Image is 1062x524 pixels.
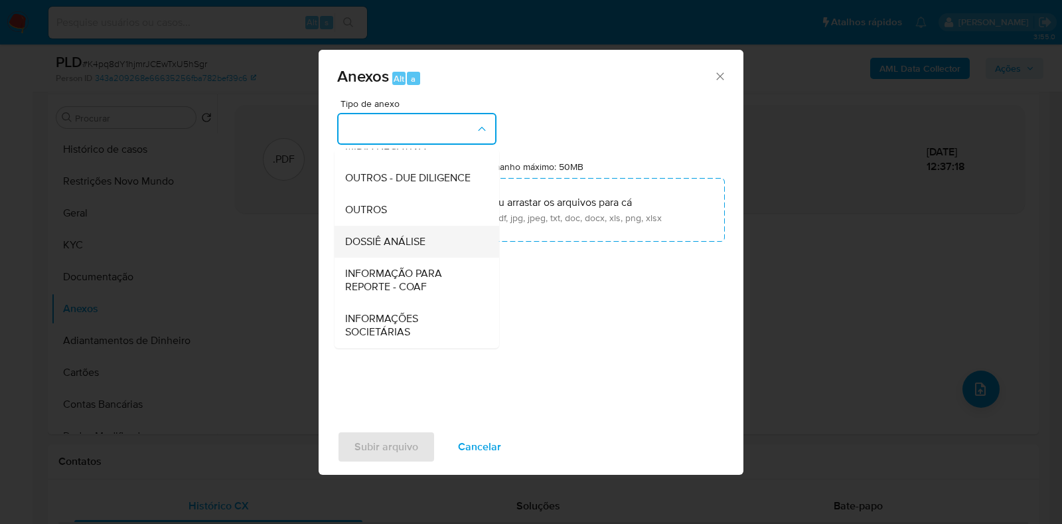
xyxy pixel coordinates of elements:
[345,203,387,217] span: OUTROS
[441,431,518,463] button: Cancelar
[345,267,481,294] span: INFORMAÇÃO PARA REPORTE - COAF
[458,432,501,462] span: Cancelar
[483,161,583,173] label: Tamanho máximo: 50MB
[341,99,500,108] span: Tipo de anexo
[714,70,725,82] button: Fechar
[394,72,404,85] span: Alt
[345,139,426,153] span: MIDIA NEGATIVA
[345,312,481,339] span: INFORMAÇÕES SOCIETÁRIAS
[345,235,425,248] span: DOSSIÊ ANÁLISE
[345,171,471,185] span: OUTROS - DUE DILIGENCE
[337,64,389,88] span: Anexos
[411,72,416,85] span: a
